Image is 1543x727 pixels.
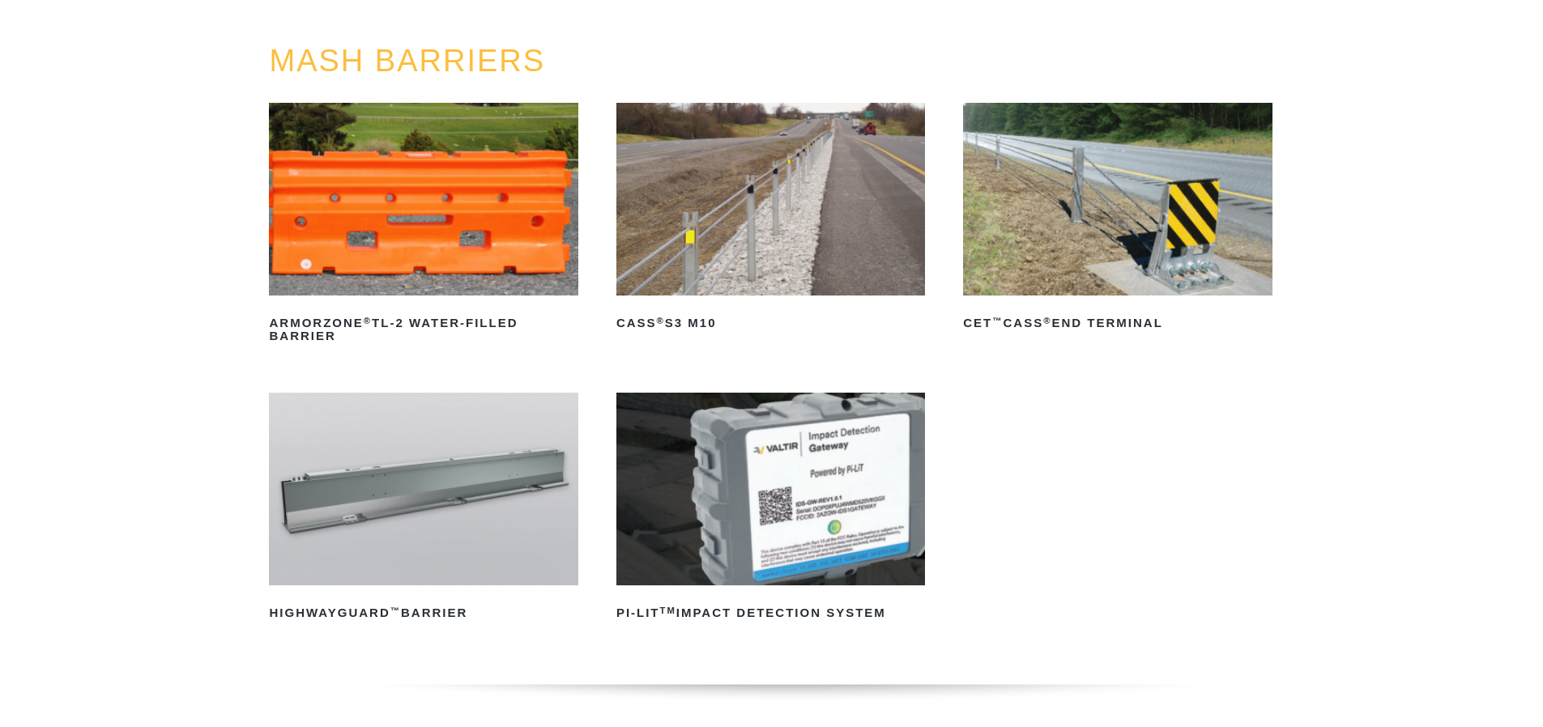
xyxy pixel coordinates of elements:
[992,316,1003,325] sup: ™
[657,316,665,325] sup: ®
[364,316,372,325] sup: ®
[963,103,1272,336] a: CET™CASS®End Terminal
[616,103,925,336] a: CASS®S3 M10
[269,600,578,626] h2: HighwayGuard Barrier
[269,310,578,349] h2: ArmorZone TL-2 Water-Filled Barrier
[269,393,578,626] a: HighwayGuard™Barrier
[616,310,925,336] h2: CASS S3 M10
[390,606,401,615] sup: ™
[660,606,676,615] sup: TM
[269,103,578,349] a: ArmorZone®TL-2 Water-Filled Barrier
[269,44,545,78] a: MASH BARRIERS
[616,600,925,626] h2: PI-LIT Impact Detection System
[616,393,925,626] a: PI-LITTMImpact Detection System
[963,310,1272,336] h2: CET CASS End Terminal
[1043,316,1051,325] sup: ®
